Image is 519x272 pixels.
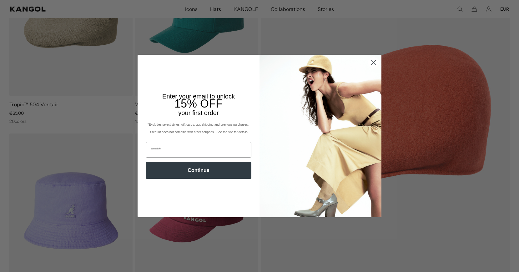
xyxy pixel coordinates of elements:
[146,162,251,179] button: Continue
[148,123,249,134] span: *Excludes select styles, gift cards, tax, shipping and previous purchases. Discount does not comb...
[146,142,251,158] input: Email
[178,109,219,116] span: your first order
[162,93,235,100] span: Enter your email to unlock
[259,55,381,217] img: 93be19ad-e773-4382-80b9-c9d740c9197f.jpeg
[368,57,379,68] button: Close dialog
[174,97,223,110] span: 15% OFF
